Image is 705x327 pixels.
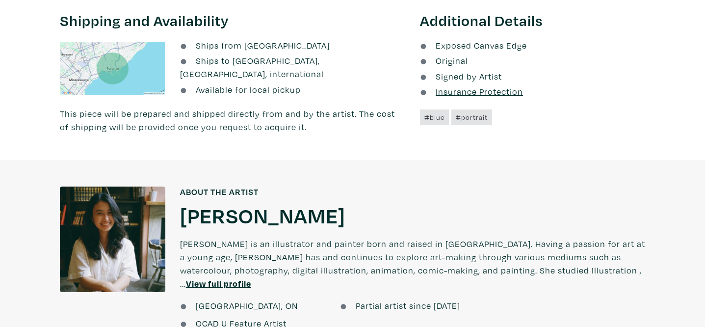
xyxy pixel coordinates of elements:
span: [GEOGRAPHIC_DATA], ON [196,300,298,311]
p: This piece will be prepared and shipped directly from and by the artist. The cost of shipping wil... [60,107,405,134]
a: #blue [420,109,449,125]
span: Partial artist since [DATE] [356,300,460,311]
h6: About the artist [180,187,645,197]
li: Available for local pickup [180,83,405,96]
h3: Additional Details [420,11,645,30]
li: Ships from [GEOGRAPHIC_DATA] [180,39,405,52]
a: View full profile [186,278,251,289]
a: [PERSON_NAME] [180,202,345,228]
a: Insurance Protection [420,86,523,97]
p: [PERSON_NAME] is an illustrator and painter born and raised in [GEOGRAPHIC_DATA]. Having a passio... [180,228,645,299]
li: Exposed Canvas Edge [420,39,645,52]
u: Insurance Protection [436,86,523,97]
h3: Shipping and Availability [60,11,405,30]
li: Signed by Artist [420,70,645,83]
img: staticmap [60,42,165,95]
li: Original [420,54,645,67]
a: #portrait [451,109,492,125]
li: Ships to [GEOGRAPHIC_DATA], [GEOGRAPHIC_DATA], international [180,54,405,81]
